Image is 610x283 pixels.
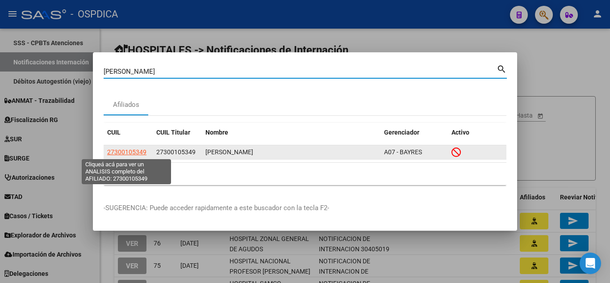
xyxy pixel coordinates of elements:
[580,253,601,274] div: Open Intercom Messenger
[497,63,507,74] mat-icon: search
[380,123,448,142] datatable-header-cell: Gerenciador
[107,129,121,136] span: CUIL
[156,129,190,136] span: CUIL Titular
[202,123,380,142] datatable-header-cell: Nombre
[451,129,469,136] span: Activo
[153,123,202,142] datatable-header-cell: CUIL Titular
[104,123,153,142] datatable-header-cell: CUIL
[107,148,146,156] span: 27300105349
[104,203,506,213] p: -SUGERENCIA: Puede acceder rapidamente a este buscador con la tecla F2-
[156,148,196,156] span: 27300105349
[384,148,422,156] span: A07 - BAYRES
[104,163,506,185] div: 1 total
[448,123,506,142] datatable-header-cell: Activo
[113,100,139,110] div: Afiliados
[384,129,419,136] span: Gerenciador
[205,129,228,136] span: Nombre
[205,147,377,157] div: [PERSON_NAME]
